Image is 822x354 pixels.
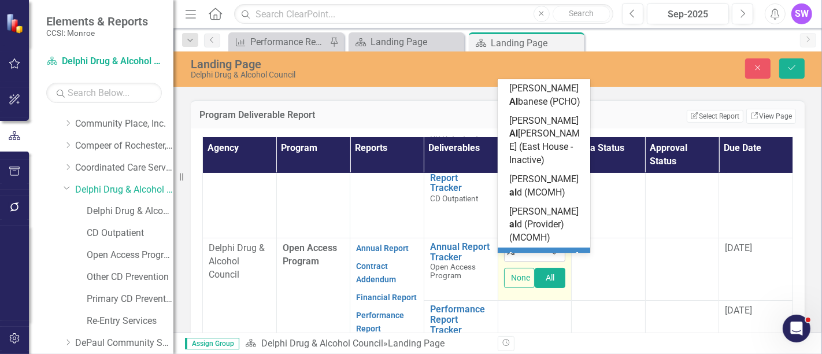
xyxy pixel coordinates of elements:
span: [PERSON_NAME] banese (PCHO) [509,83,580,107]
input: Search ClearPoint... [234,4,613,24]
button: All [535,268,565,288]
a: Compeer of Rochester, Inc. [75,139,173,153]
iframe: Intercom live chat [783,315,810,342]
div: Delphi Drug & Alcohol Council [191,71,529,79]
a: Performance Report Tracker [430,304,492,335]
a: Re-Entry Services [87,315,173,328]
span: Open Access Program [430,262,476,280]
span: [DATE] [725,242,752,253]
div: Landing Page [191,58,529,71]
button: Select Report [687,110,743,123]
span: Search [569,9,594,18]
span: [PERSON_NAME] d (MCOMH) [509,174,579,198]
a: Open Access Program [87,249,173,262]
div: Sep-2025 [651,8,725,21]
a: Delphi Drug & Alcohol Council [46,55,162,68]
a: Landing Page [351,35,461,49]
span: [PERSON_NAME] [PERSON_NAME] (East House - Inactive) [509,115,580,166]
span: [DATE] [725,305,752,316]
input: Search Below... [46,83,162,103]
span: [PERSON_NAME] d (Provider) (MCOMH) [509,206,579,244]
span: Al [509,128,518,139]
p: Delphi Drug & Alcohol Council [209,242,271,282]
span: al [509,187,517,198]
small: CCSI: Monroe [46,28,148,38]
a: Contract Addendum [356,261,396,284]
div: Performance Report [250,35,327,49]
button: Search [553,6,610,22]
span: Al [509,96,518,107]
div: » [245,337,489,351]
a: Coordinated Care Services Inc. [75,161,173,175]
button: SW [791,3,812,24]
a: Delphi Drug & Alcohol Council (MCOMH Internal) [87,205,173,218]
h3: Program Deliverable Report [199,110,506,120]
img: ClearPoint Strategy [6,13,26,34]
span: Open Access Program [283,242,337,267]
span: Assign Group [185,338,239,349]
a: Primary CD Prevention [87,293,173,306]
div: Landing Page [388,338,445,349]
a: Delphi Drug & Alcohol Council [261,338,383,349]
a: Performance Report [356,311,404,333]
button: Sep-2025 [647,3,729,24]
a: Financial Report [356,293,417,302]
a: Annual Report [356,244,409,253]
a: Financial Report Tracker [430,163,492,193]
span: Elements & Reports [46,14,148,28]
div: Landing Page [371,35,461,49]
a: Delphi Drug & Alcohol Council [75,183,173,197]
a: View Page [746,109,796,124]
a: CD Outpatient [87,227,173,240]
span: CD Outpatient [430,194,478,203]
a: Annual Report Tracker [430,242,492,262]
a: Other CD Prevention [87,271,173,284]
a: Performance Report [231,35,327,49]
a: DePaul Community Services, lnc. [75,337,173,350]
div: Landing Page [491,36,582,50]
a: Community Place, Inc. [75,117,173,131]
span: [PERSON_NAME] ys (CCFCS - inactive) [509,251,579,289]
span: al [509,219,517,230]
button: None [504,268,535,288]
